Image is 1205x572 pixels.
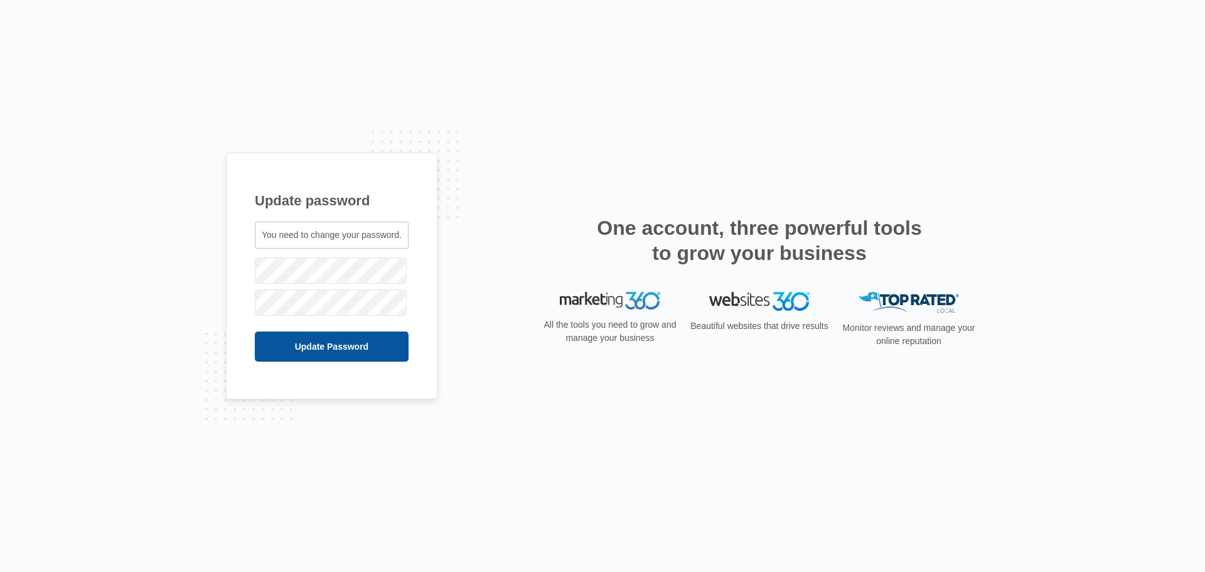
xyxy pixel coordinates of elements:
[560,292,660,310] img: Marketing 360
[709,292,810,310] img: Websites 360
[262,230,402,240] span: You need to change your password.
[255,190,409,211] h1: Update password
[593,215,926,266] h2: One account, three powerful tools to grow your business
[255,332,409,362] input: Update Password
[689,320,830,333] p: Beautiful websites that drive results
[859,292,959,313] img: Top Rated Local
[540,318,680,345] p: All the tools you need to grow and manage your business
[838,321,979,348] p: Monitor reviews and manage your online reputation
